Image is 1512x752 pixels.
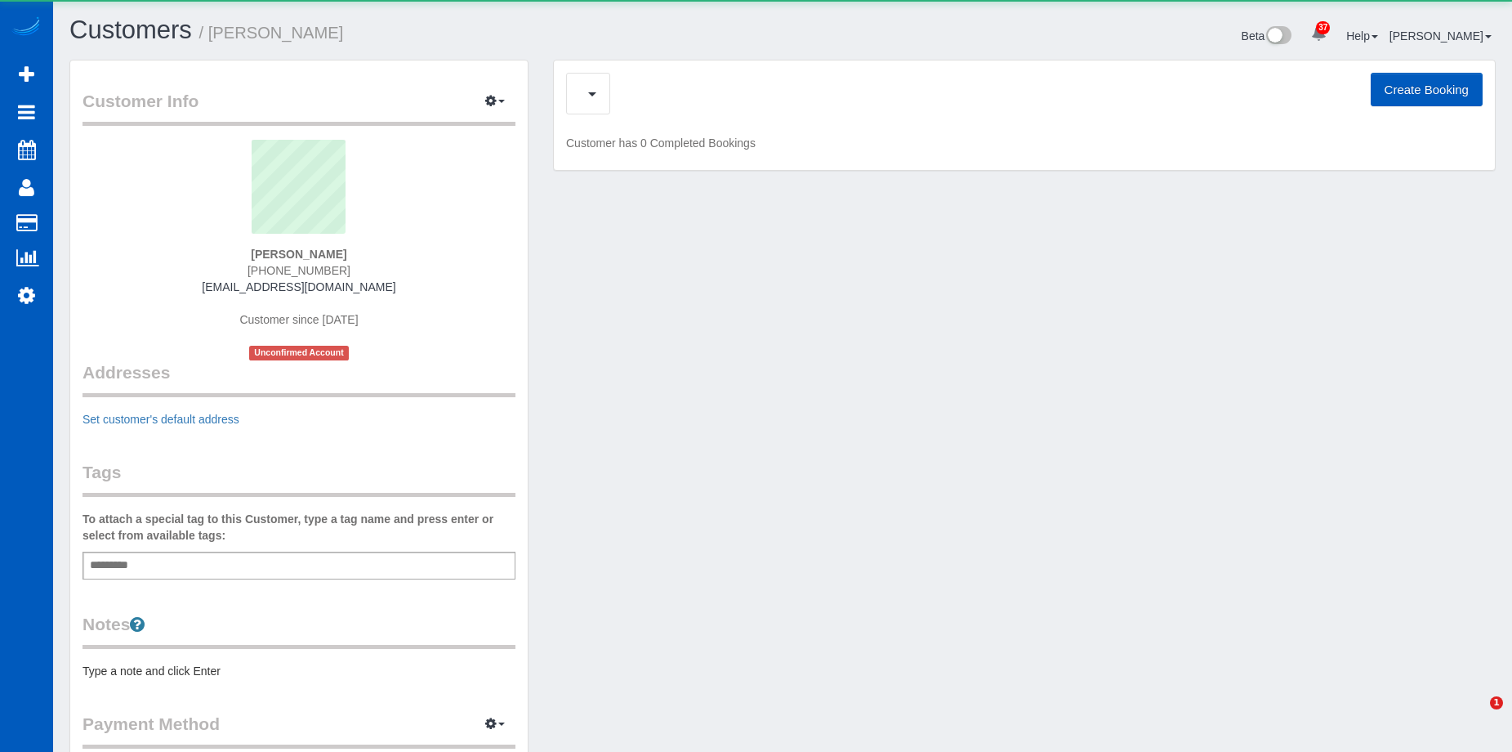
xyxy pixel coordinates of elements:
[10,16,42,39] img: Automaid Logo
[83,89,515,126] legend: Customer Info
[83,460,515,497] legend: Tags
[83,612,515,649] legend: Notes
[1490,696,1503,709] span: 1
[1303,16,1335,52] a: 37
[83,663,515,679] pre: Type a note and click Enter
[239,313,358,326] span: Customer since [DATE]
[83,413,239,426] a: Set customer's default address
[1456,696,1496,736] iframe: Intercom live chat
[1316,21,1330,34] span: 37
[1346,29,1378,43] a: Help
[1389,29,1492,43] a: [PERSON_NAME]
[1371,73,1483,107] button: Create Booking
[249,346,349,360] span: Unconfirmed Account
[251,248,346,261] strong: [PERSON_NAME]
[83,712,515,749] legend: Payment Method
[83,511,515,544] label: To attach a special tag to this Customer, type a tag name and press enter or select from availabl...
[248,264,350,277] span: [PHONE_NUMBER]
[69,16,192,44] a: Customers
[1242,29,1292,43] a: Beta
[1264,26,1291,47] img: New interface
[202,280,395,293] a: [EMAIL_ADDRESS][DOMAIN_NAME]
[566,135,1483,151] p: Customer has 0 Completed Bookings
[199,24,344,42] small: / [PERSON_NAME]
